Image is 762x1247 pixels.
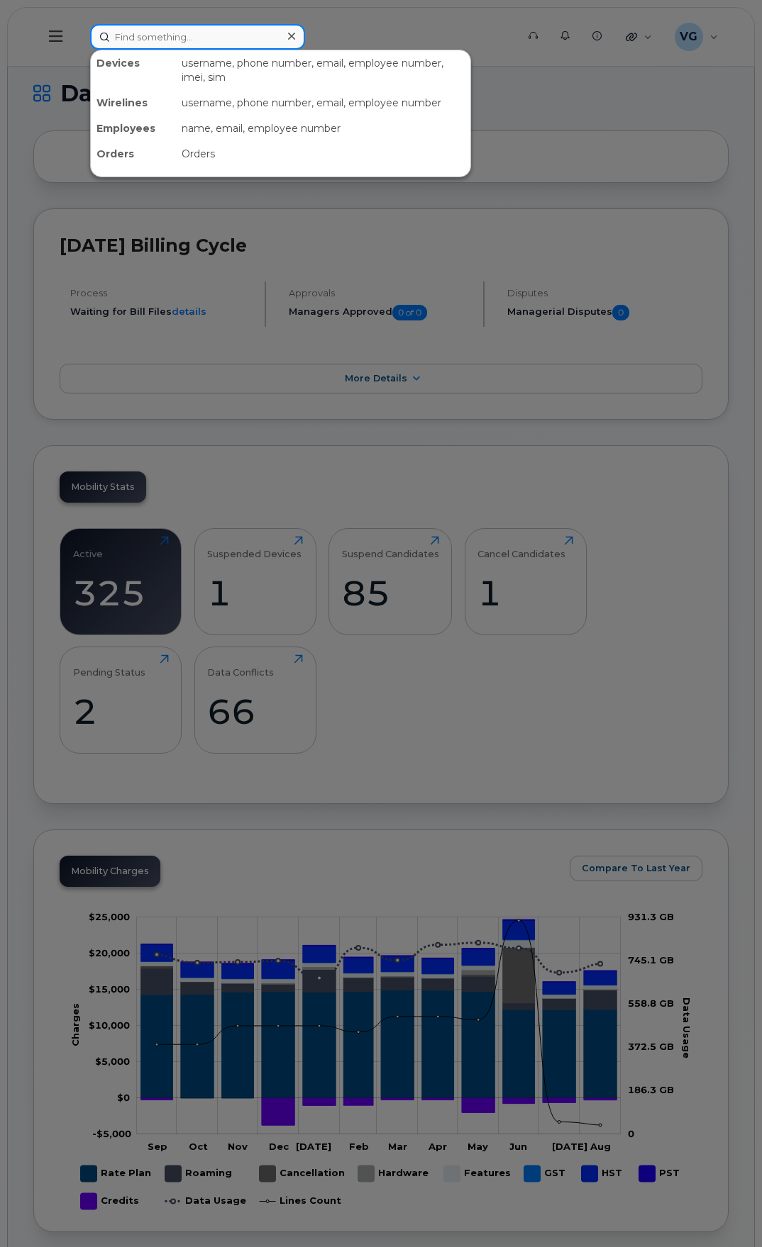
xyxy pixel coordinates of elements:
[91,50,176,90] div: Devices
[91,141,176,167] div: Orders
[91,116,176,141] div: Employees
[176,90,470,116] div: username, phone number, email, employee number
[91,90,176,116] div: Wirelines
[176,141,470,167] div: Orders
[176,50,470,90] div: username, phone number, email, employee number, imei, sim
[176,116,470,141] div: name, email, employee number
